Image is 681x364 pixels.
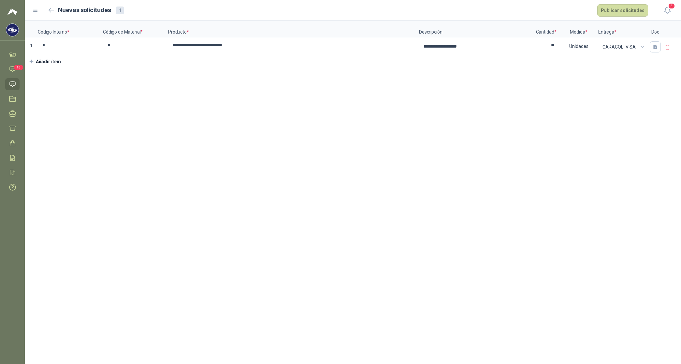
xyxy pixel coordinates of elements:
[6,24,19,36] img: Company Logo
[103,21,168,38] p: Código de Material
[597,4,648,17] button: Publicar solicitudes
[559,21,598,38] p: Medida
[14,65,23,70] span: 10
[533,21,559,38] p: Cantidad
[25,56,65,67] button: Añadir ítem
[116,7,124,14] div: 1
[5,63,20,75] a: 10
[668,3,675,9] span: 5
[560,39,598,54] div: Unidades
[38,21,103,38] p: Código Interno
[419,21,533,38] p: Descripción
[602,42,643,52] span: CARACOLTV SA
[168,21,419,38] p: Producto
[598,21,647,38] p: Entrega
[647,21,663,38] p: Doc
[25,38,38,56] p: 1
[7,8,17,16] img: Logo peakr
[58,6,111,15] h2: Nuevas solicitudes
[661,5,673,16] button: 5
